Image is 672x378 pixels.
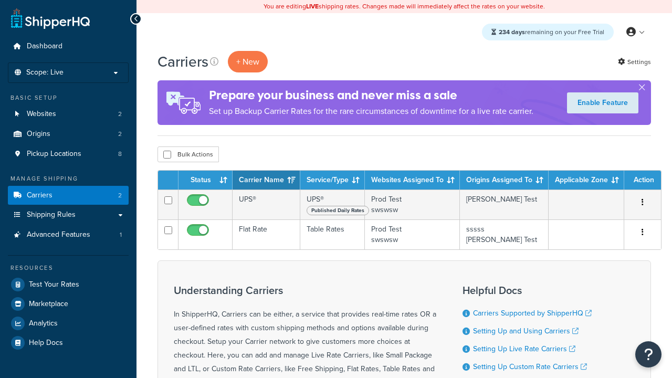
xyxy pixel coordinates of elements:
div: remaining on your Free Trial [482,24,614,40]
a: Settings [618,55,651,69]
a: Enable Feature [567,92,638,113]
span: 2 [118,110,122,119]
span: Marketplace [29,300,68,309]
a: Advanced Features 1 [8,225,129,245]
td: UPS® [300,190,365,219]
th: Origins Assigned To: activate to sort column ascending [460,171,549,190]
th: Websites Assigned To: activate to sort column ascending [365,171,460,190]
td: sssss [PERSON_NAME] Test [460,219,549,249]
a: Carriers Supported by ShipperHQ [473,308,592,319]
li: Pickup Locations [8,144,129,164]
td: UPS® [233,190,300,219]
span: Published Daily Rates [307,206,369,215]
a: Test Your Rates [8,275,129,294]
button: Bulk Actions [157,146,219,162]
a: Dashboard [8,37,129,56]
strong: 234 days [499,27,525,37]
h4: Prepare your business and never miss a sale [209,87,533,104]
h1: Carriers [157,51,208,72]
span: 8 [118,150,122,159]
span: Help Docs [29,339,63,348]
span: Analytics [29,319,58,328]
a: Websites 2 [8,104,129,124]
a: Pickup Locations 8 [8,144,129,164]
li: Advanced Features [8,225,129,245]
th: Action [624,171,661,190]
td: Flat Rate [233,219,300,249]
a: ShipperHQ Home [11,8,90,29]
span: Dashboard [27,42,62,51]
span: Origins [27,130,50,139]
img: ad-rules-rateshop-fe6ec290ccb7230408bd80ed9643f0289d75e0ffd9eb532fc0e269fcd187b520.png [157,80,209,125]
span: Scope: Live [26,68,64,77]
div: Resources [8,264,129,272]
span: Test Your Rates [29,280,79,289]
a: Help Docs [8,333,129,352]
div: Basic Setup [8,93,129,102]
li: Origins [8,124,129,144]
td: Prod Test swswsw [365,219,460,249]
a: Setting Up Live Rate Carriers [473,343,575,354]
td: Table Rates [300,219,365,249]
a: Origins 2 [8,124,129,144]
h3: Understanding Carriers [174,285,436,296]
li: Websites [8,104,129,124]
th: Applicable Zone: activate to sort column ascending [549,171,624,190]
th: Service/Type: activate to sort column ascending [300,171,365,190]
h3: Helpful Docs [463,285,600,296]
a: Setting Up and Using Carriers [473,325,579,337]
th: Carrier Name: activate to sort column ascending [233,171,300,190]
span: 2 [118,130,122,139]
span: Advanced Features [27,230,90,239]
span: 2 [118,191,122,200]
a: Shipping Rules [8,205,129,225]
a: Marketplace [8,295,129,313]
span: Shipping Rules [27,211,76,219]
span: 1 [120,230,122,239]
span: Carriers [27,191,52,200]
span: Pickup Locations [27,150,81,159]
a: Analytics [8,314,129,333]
th: Status: activate to sort column ascending [178,171,233,190]
td: [PERSON_NAME] Test [460,190,549,219]
div: Manage Shipping [8,174,129,183]
button: + New [228,51,268,72]
a: Carriers 2 [8,186,129,205]
span: Websites [27,110,56,119]
a: Setting Up Custom Rate Carriers [473,361,587,372]
li: Carriers [8,186,129,205]
td: Prod Test swswsw [365,190,460,219]
b: LIVE [306,2,319,11]
button: Open Resource Center [635,341,661,367]
p: Set up Backup Carrier Rates for the rare circumstances of downtime for a live rate carrier. [209,104,533,119]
